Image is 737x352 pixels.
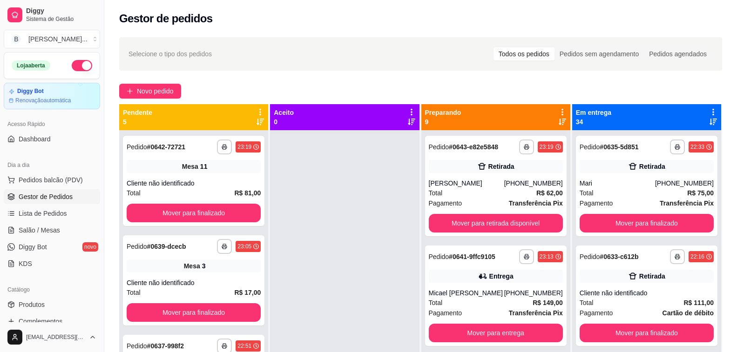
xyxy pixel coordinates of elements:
[234,189,261,197] strong: R$ 81,00
[504,288,563,298] div: [PHONE_NUMBER]
[72,60,92,71] button: Alterar Status
[26,333,85,341] span: [EMAIL_ADDRESS][DOMAIN_NAME]
[119,84,181,99] button: Novo pedido
[429,143,449,151] span: Pedido
[137,86,174,96] span: Novo pedido
[540,253,554,260] div: 23:13
[4,314,100,329] a: Complementos
[202,261,206,271] div: 3
[580,198,613,208] span: Pagamento
[19,300,45,309] span: Produtos
[488,162,514,171] div: Retirada
[580,143,600,151] span: Pedido
[19,226,60,235] span: Salão / Mesas
[504,179,563,188] div: [PHONE_NUMBER]
[449,253,495,260] strong: # 0641-9ffc9105
[127,188,141,198] span: Total
[580,188,594,198] span: Total
[690,143,704,151] div: 22:33
[580,179,655,188] div: Mari
[127,179,261,188] div: Cliente não identificado
[274,108,294,117] p: Aceito
[19,242,47,252] span: Diggy Bot
[237,342,251,350] div: 22:51
[4,297,100,312] a: Produtos
[127,88,133,94] span: plus
[449,143,498,151] strong: # 0643-e82e5848
[429,308,462,318] span: Pagamento
[580,288,714,298] div: Cliente não identificado
[12,60,50,71] div: Loja aberta
[683,299,714,306] strong: R$ 111,00
[12,34,21,44] span: B
[127,287,141,298] span: Total
[127,204,261,222] button: Mover para finalizado
[123,108,152,117] p: Pendente
[533,299,563,306] strong: R$ 149,00
[4,83,100,109] a: Diggy BotRenovaçãoautomática
[639,162,665,171] div: Retirada
[147,143,186,151] strong: # 0642-72721
[127,143,147,151] span: Pedido
[274,117,294,126] p: 0
[429,324,563,342] button: Mover para entrega
[576,108,611,117] p: Em entrega
[536,189,563,197] strong: R$ 62,00
[147,243,186,250] strong: # 0639-dcecb
[580,308,613,318] span: Pagamento
[429,198,462,208] span: Pagamento
[580,253,600,260] span: Pedido
[4,189,100,204] a: Gestor de Pedidos
[600,143,638,151] strong: # 0635-5d851
[690,253,704,260] div: 22:16
[4,206,100,221] a: Lista de Pedidos
[429,214,563,232] button: Mover para retirada disponível
[429,188,443,198] span: Total
[660,199,714,207] strong: Transferência Pix
[237,143,251,151] div: 23:19
[429,288,504,298] div: Micael [PERSON_NAME]
[19,192,73,201] span: Gestor de Pedidos
[127,342,147,350] span: Pedido
[425,108,461,117] p: Preparando
[687,189,714,197] strong: R$ 75,00
[580,324,714,342] button: Mover para finalizado
[655,179,714,188] div: [PHONE_NUMBER]
[19,259,32,268] span: KDS
[4,30,100,48] button: Select a team
[429,179,504,188] div: [PERSON_NAME]
[4,256,100,271] a: KDS
[26,15,96,23] span: Sistema de Gestão
[4,282,100,297] div: Catálogo
[489,272,514,281] div: Entrega
[429,298,443,308] span: Total
[26,7,96,15] span: Diggy
[184,261,200,271] span: Mesa
[540,143,554,151] div: 23:19
[127,243,147,250] span: Pedido
[644,47,712,60] div: Pedidos agendados
[600,253,638,260] strong: # 0633-c612b
[128,49,212,59] span: Selecione o tipo dos pedidos
[147,342,184,350] strong: # 0637-998f2
[237,243,251,250] div: 23:05
[19,175,83,185] span: Pedidos balcão (PDV)
[28,34,88,44] div: [PERSON_NAME] ...
[494,47,554,60] div: Todos os pedidos
[4,158,100,173] div: Dia a dia
[119,11,213,26] h2: Gestor de pedidos
[554,47,644,60] div: Pedidos sem agendamento
[580,298,594,308] span: Total
[576,117,611,126] p: 34
[19,209,67,218] span: Lista de Pedidos
[4,117,100,132] div: Acesso Rápido
[509,199,563,207] strong: Transferência Pix
[580,214,714,232] button: Mover para finalizado
[4,173,100,187] button: Pedidos balcão (PDV)
[19,317,62,326] span: Complementos
[425,117,461,126] p: 9
[4,326,100,348] button: [EMAIL_ADDRESS][DOMAIN_NAME]
[15,97,71,104] article: Renovação automática
[234,289,261,296] strong: R$ 17,00
[127,278,261,287] div: Cliente não identificado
